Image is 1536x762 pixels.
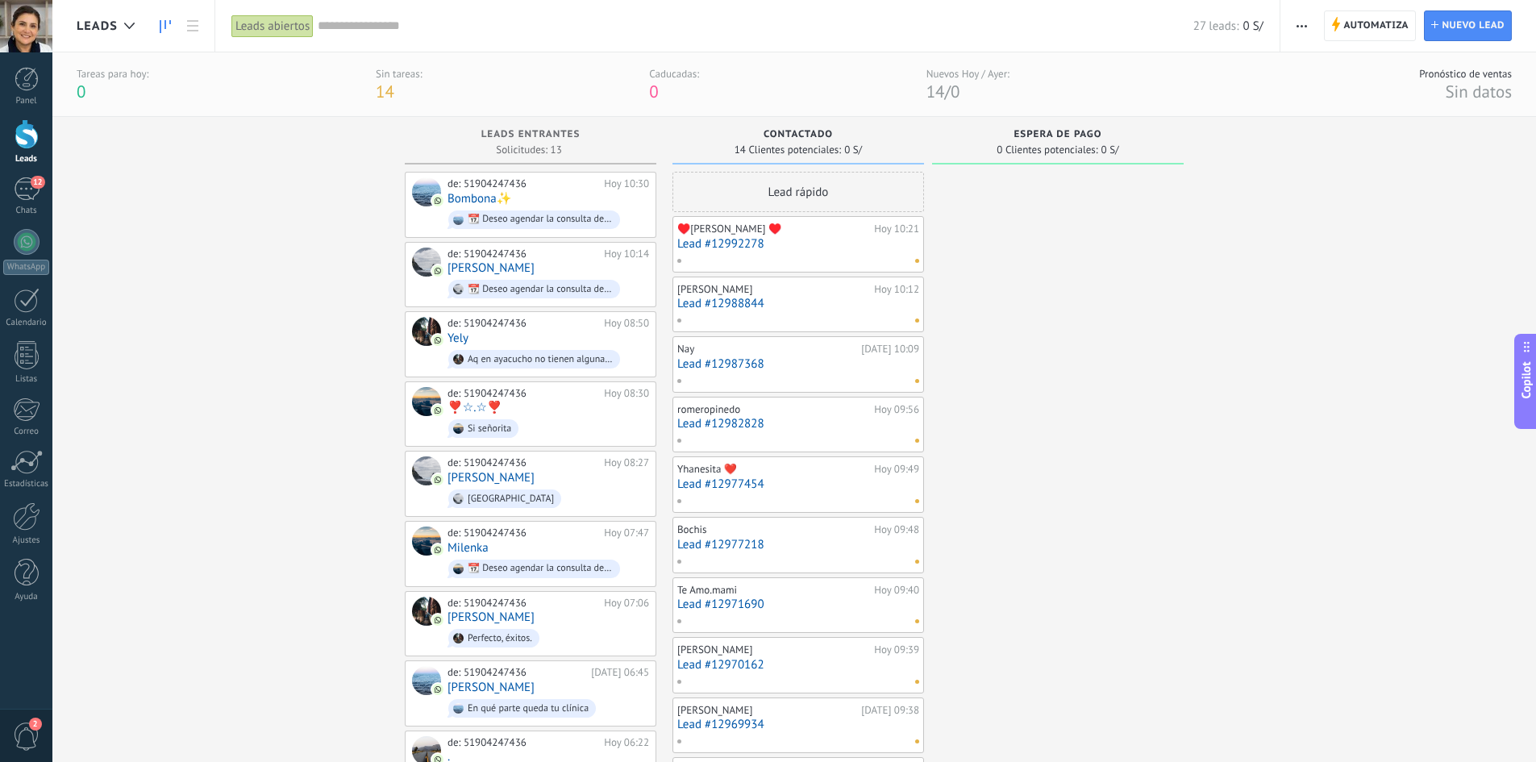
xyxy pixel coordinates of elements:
span: No hay nada asignado [915,619,919,623]
span: 0 Clientes potenciales: [997,145,1097,155]
a: Lead #12988844 [677,297,919,310]
div: WhatsApp [3,260,49,275]
div: Si señorita [468,423,511,435]
div: Andrea [412,666,441,695]
div: Yhanesita ❤️ [677,463,870,476]
span: No hay nada asignado [915,319,919,323]
a: Lead #12977218 [677,538,919,552]
div: Hoy 10:14 [604,248,649,260]
div: Hoy 08:27 [604,456,649,469]
div: Hoy 09:40 [874,584,919,597]
div: de: 51904247436 [447,597,598,610]
span: 14 [376,81,394,102]
div: Leads Entrantes [413,129,648,143]
div: de: 51904247436 [447,666,585,679]
span: Sin datos [1445,81,1512,102]
span: No hay nada asignado [915,499,919,503]
div: de: 51904247436 [447,317,598,330]
div: Hoy 09:39 [874,643,919,656]
a: [PERSON_NAME] [447,471,535,485]
div: [GEOGRAPHIC_DATA] [468,493,554,505]
div: Sin tareas: [376,67,423,81]
div: Chats [3,206,50,216]
a: Lead #12982828 [677,417,919,431]
div: Nay [677,343,857,356]
div: [DATE] 10:09 [861,343,919,356]
div: ♥️[PERSON_NAME] ♥️ [677,223,870,235]
span: Nuevo lead [1442,11,1505,40]
a: [PERSON_NAME] [447,610,535,624]
a: ❣️☆.☆❣️ [447,401,502,414]
div: 📆 Deseo agendar la consulta de fertilidad del anuncio. [468,284,613,295]
a: Lead #12969934 [677,718,919,731]
div: Hoy 07:06 [604,597,649,610]
span: 0 S/ [1243,19,1263,34]
img: com.amocrm.amocrmwa.svg [432,195,443,206]
span: contactado [764,129,833,140]
div: Pronóstico de ventas [1419,67,1512,81]
div: [PERSON_NAME] [677,283,870,296]
span: 0 [649,81,658,102]
span: 0 S/ [844,145,862,155]
div: romeropinedo [677,403,870,416]
img: com.amocrm.amocrmwa.svg [432,614,443,626]
span: No hay nada asignado [915,560,919,564]
span: No hay nada asignado [915,680,919,684]
span: Copilot [1518,361,1534,398]
div: Ayuda [3,592,50,602]
div: Hoy 09:49 [874,463,919,476]
span: No hay nada asignado [915,739,919,743]
span: Solicitudes: 13 [496,145,561,155]
a: Lead #12987368 [677,357,919,371]
a: Automatiza [1324,10,1416,41]
div: Nuevos Hoy / Ayer: [926,67,1009,81]
div: Felizardo [412,456,441,485]
div: Yely [412,317,441,346]
div: Hoy 08:50 [604,317,649,330]
span: 27 leads: [1193,19,1239,34]
div: Leads abiertos [231,15,314,38]
span: 0 [951,81,959,102]
div: [DATE] 09:38 [861,704,919,717]
div: de: 51904247436 [447,456,598,469]
img: com.amocrm.amocrmwa.svg [432,544,443,556]
div: [DATE] 06:45 [591,666,649,679]
img: com.amocrm.amocrmwa.svg [432,265,443,277]
div: Bochis [677,523,870,536]
span: 14 Clientes potenciales: [735,145,841,155]
a: Nuevo lead [1424,10,1512,41]
img: com.amocrm.amocrmwa.svg [432,684,443,695]
div: Calendario [3,318,50,328]
div: espera de pago [940,129,1176,143]
div: Andreina [412,248,441,277]
div: Te Amo.mami [677,584,870,597]
span: No hay nada asignado [915,379,919,383]
div: Caducadas: [649,67,699,81]
div: Hoy 10:21 [874,223,919,235]
img: com.amocrm.amocrmwa.svg [432,335,443,346]
div: Paola Tolentino Acosta [412,597,441,626]
a: Milenka [447,541,489,555]
div: Hoy 09:56 [874,403,919,416]
span: Leads Entrantes [481,129,581,140]
a: [PERSON_NAME] [447,681,535,694]
div: 📆 Deseo agendar la consulta de fertilidad del anuncio. [468,214,613,225]
div: Aq en ayacucho no tienen alguna clínica q puede evaluarme y los restos derivar con ustedes [468,354,613,365]
div: Hoy 09:48 [874,523,919,536]
div: de: 51904247436 [447,387,598,400]
div: Lead rápido [672,172,924,212]
span: No hay nada asignado [915,439,919,443]
div: Panel [3,96,50,106]
span: / [945,81,951,102]
div: Ajustes [3,535,50,546]
a: Lead #12992278 [677,237,919,251]
a: Lead #12971690 [677,598,919,611]
a: Bombona✨ [447,192,511,206]
span: 0 S/ [1101,145,1119,155]
div: Hoy 07:47 [604,527,649,539]
div: 📆 Deseo agendar la consulta de fertilidad del anuncio. [468,563,613,574]
div: Listas [3,374,50,385]
span: 2 [29,718,42,731]
div: Hoy 08:30 [604,387,649,400]
img: com.amocrm.amocrmwa.svg [432,405,443,416]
